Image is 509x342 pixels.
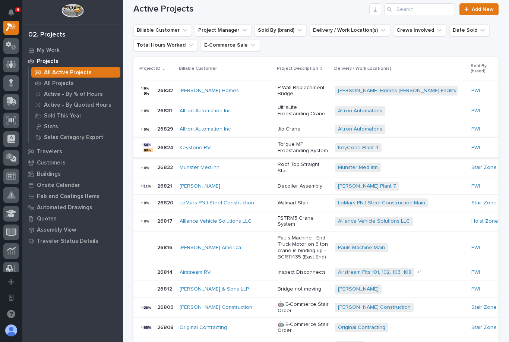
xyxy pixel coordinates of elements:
a: Fab and Coatings Items [22,191,123,202]
button: Notifications [3,4,19,20]
a: All Active Projects [29,67,123,78]
p: 26814 [157,268,174,276]
span: Pylon [74,138,90,144]
a: Travelers [22,146,123,157]
a: PWI [471,88,480,94]
div: 🔗 [47,121,53,127]
button: Open workspace settings [3,290,19,305]
a: PWI [471,145,480,151]
p: Project Description [277,65,318,73]
a: Original Contracting [180,324,227,331]
p: Assembly View [37,227,76,233]
button: Sold By (brand) [255,24,307,36]
a: Original Contracting [338,324,385,331]
a: Stats [29,121,123,132]
a: [PERSON_NAME] Homes [PERSON_NAME] Facility [338,88,456,94]
p: 26824 [157,143,175,151]
div: Notifications6 [9,9,19,21]
p: 26831 [157,106,174,114]
a: Sold This Year [29,110,123,121]
a: LoMars PNJ Steel Construction Main [338,200,425,206]
p: 26822 [157,163,174,171]
a: Active - By % of Hours [29,89,123,99]
a: LoMars PNJ Steel Construction [180,200,254,206]
img: Workspace Logo [61,4,83,18]
p: UltraLite Freestanding Crane [278,104,329,117]
a: [PERSON_NAME] [338,286,379,292]
p: 26821 [157,182,174,189]
a: Airstream Plts 101, 102, 103, 108 [338,269,411,276]
button: Billable Customer [133,24,192,36]
button: Delivery / Work Location(s) [310,24,390,36]
p: Active - By Quoted Hours [44,102,111,109]
button: Add a new app... [3,274,19,290]
a: My Work [22,44,123,56]
button: E-Commerce Sale [201,39,260,51]
p: 🤖 E-Commerce Stair Order [278,301,329,314]
p: 🤖 E-Commerce Stair Order [278,321,329,334]
p: Automated Drawings [37,204,92,211]
a: Traveler Status Details [22,235,123,247]
a: Pauls Machine Main [338,245,385,251]
p: 26809 [157,303,175,311]
a: Active - By Quoted Hours [29,100,123,110]
a: Stair Zone [471,304,497,311]
p: Traveler Status Details [37,238,98,245]
a: Keystone RV [180,145,211,151]
a: [PERSON_NAME] Homes [180,88,239,94]
a: Stair Zone [471,200,497,206]
span: + 1 [417,270,421,274]
p: P-Wall Replacement Bridge [278,85,329,97]
p: Welcome 👋 [7,30,136,42]
a: Add New [459,3,499,15]
a: Automated Drawings [22,202,123,213]
img: Stacker [7,7,22,22]
a: Keystone Plant 4 [338,145,379,151]
a: Stair Zone [471,324,497,331]
button: Date Sold [449,24,490,36]
a: [PERSON_NAME] [180,183,220,189]
a: Sales Category Export [29,132,123,142]
p: My Work [37,47,60,54]
p: Torque MP Freestanding System [278,141,329,154]
a: Powered byPylon [53,138,90,144]
img: 1736555164131-43832dd5-751b-4058-ba23-39d91318e5a0 [7,83,21,97]
a: All Projects [29,78,123,88]
p: Quotes [37,216,57,222]
a: Projects [22,56,123,67]
a: PWI [471,245,480,251]
span: Help Docs [15,120,41,128]
p: All Projects [44,80,74,87]
a: Buildings [22,168,123,179]
a: Munster Med Inn [180,164,219,171]
div: Start new chat [25,83,122,91]
a: Customers [22,157,123,168]
button: Total Hours Worked [133,39,198,51]
a: PWI [471,183,480,189]
a: 📖Help Docs [4,117,44,131]
a: Altron Automation Inc [180,126,231,132]
p: Jib Crane [278,126,329,132]
p: 26812 [157,285,174,292]
a: [PERSON_NAME] America [180,245,241,251]
button: Start new chat [127,85,136,94]
p: All Active Projects [44,69,92,76]
a: Altron Automatons [338,126,382,132]
p: Decoiler Assembly [278,183,329,189]
p: How can we help? [7,42,136,54]
p: 26808 [157,323,175,331]
p: Walmart Stair [278,200,329,206]
a: Altron Automation Inc [180,108,231,114]
p: 26817 [157,217,174,225]
a: PWI [471,126,480,132]
p: Roof Top Straight Stair [278,161,329,174]
p: Pauls Machine - End Truck Motor on 3 ton crane is binding up - BCR11435 (East End) [278,235,329,260]
p: Inspect Disconnects [278,269,329,276]
a: Hoist Zone [471,218,498,225]
a: [PERSON_NAME] & Sons LLP [180,286,249,292]
div: 📖 [7,121,13,127]
button: Project Manager [195,24,252,36]
a: [PERSON_NAME] Construction [180,304,252,311]
input: Search [384,3,455,15]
